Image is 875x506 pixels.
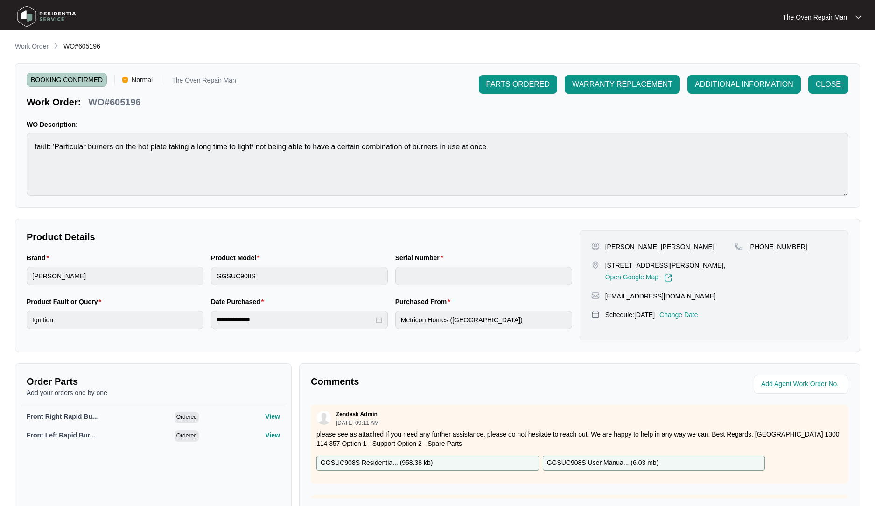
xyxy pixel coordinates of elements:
p: [EMAIL_ADDRESS][DOMAIN_NAME] [605,291,716,301]
label: Purchased From [395,297,454,306]
img: user-pin [591,242,600,250]
span: Normal [128,73,156,87]
p: please see as attached If you need any further assistance, please do not hesitate to reach out. W... [316,430,843,448]
img: map-pin [591,261,600,269]
p: [PHONE_NUMBER] [749,242,807,251]
p: [DATE] 09:11 AM [336,420,379,426]
a: Work Order [13,42,50,52]
label: Brand [27,253,53,263]
button: PARTS ORDERED [479,75,557,94]
img: residentia service logo [14,2,79,30]
img: map-pin [735,242,743,250]
button: CLOSE [808,75,848,94]
input: Serial Number [395,267,572,285]
p: View [265,412,280,421]
span: BOOKING CONFIRMED [27,73,107,87]
p: Work Order: [27,96,81,109]
p: Order Parts [27,375,280,388]
img: Link-External [664,274,672,282]
label: Product Model [211,253,264,263]
input: Product Model [211,267,388,285]
p: Zendesk Admin [336,410,378,418]
a: Open Google Map [605,274,672,282]
img: Vercel Logo [122,77,128,83]
img: chevron-right [52,42,60,49]
p: The Oven Repair Man [172,77,236,87]
span: Front Right Rapid Bu... [27,413,98,420]
p: WO#605196 [88,96,140,109]
p: View [265,430,280,440]
label: Serial Number [395,253,447,263]
textarea: fault: 'Particular burners on the hot plate taking a long time to light/ not being able to have a... [27,133,848,196]
span: Ordered [175,412,199,423]
p: Add your orders one by one [27,388,280,397]
p: [PERSON_NAME] [PERSON_NAME] [605,242,714,251]
span: Front Left Rapid Bur... [27,431,95,439]
p: WO Description: [27,120,848,129]
span: CLOSE [816,79,841,90]
input: Add Agent Work Order No. [761,379,843,390]
p: GGSUC908S User Manua... ( 6.03 mb ) [547,458,659,468]
button: WARRANTY REPLACEMENT [565,75,680,94]
p: Change Date [659,310,698,319]
span: WO#605196 [63,42,100,50]
img: user.svg [317,411,331,425]
img: map-pin [591,291,600,300]
span: PARTS ORDERED [486,79,550,90]
p: The Oven Repair Man [783,13,847,22]
input: Product Fault or Query [27,311,203,329]
p: Schedule: [DATE] [605,310,655,319]
img: map-pin [591,310,600,319]
input: Purchased From [395,311,572,329]
p: [STREET_ADDRESS][PERSON_NAME], [605,261,726,270]
span: WARRANTY REPLACEMENT [572,79,672,90]
p: Product Details [27,230,572,243]
span: Ordered [175,430,199,442]
input: Date Purchased [217,315,374,325]
label: Product Fault or Query [27,297,105,306]
p: GGSUC908S Residentia... ( 958.38 kb ) [321,458,433,468]
button: ADDITIONAL INFORMATION [687,75,801,94]
p: Comments [311,375,573,388]
p: Work Order [15,42,49,51]
span: ADDITIONAL INFORMATION [695,79,793,90]
label: Date Purchased [211,297,267,306]
img: dropdown arrow [855,15,861,20]
input: Brand [27,267,203,285]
